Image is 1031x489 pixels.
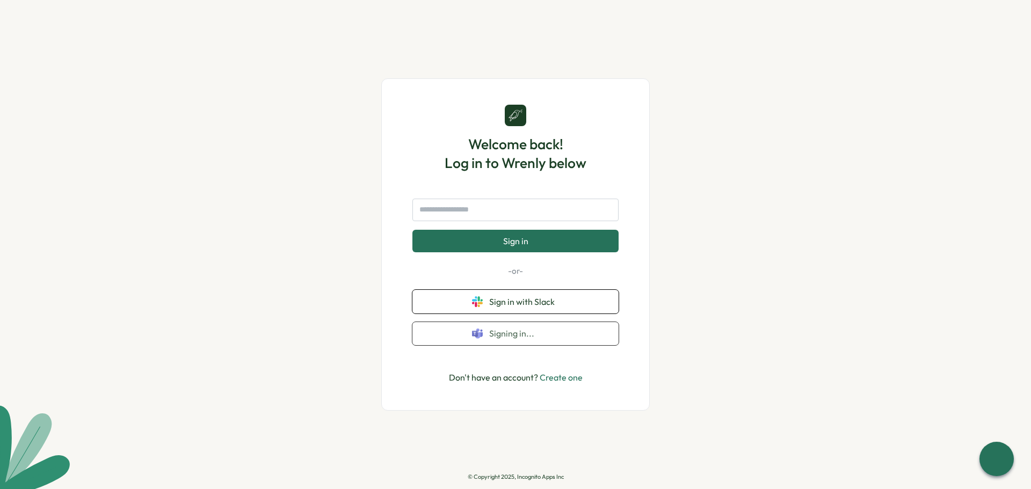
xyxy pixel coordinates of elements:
[412,230,619,252] button: Sign in
[540,372,583,383] a: Create one
[412,290,619,313] button: Sign in with Slack
[449,371,583,384] p: Don't have an account?
[489,329,559,338] span: Signing in...
[489,297,559,306] span: Sign in with Slack
[412,322,619,345] button: Signing in...
[412,265,619,277] p: -or-
[468,473,564,480] p: © Copyright 2025, Incognito Apps Inc
[445,135,586,172] h1: Welcome back! Log in to Wrenly below
[503,236,528,246] span: Sign in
